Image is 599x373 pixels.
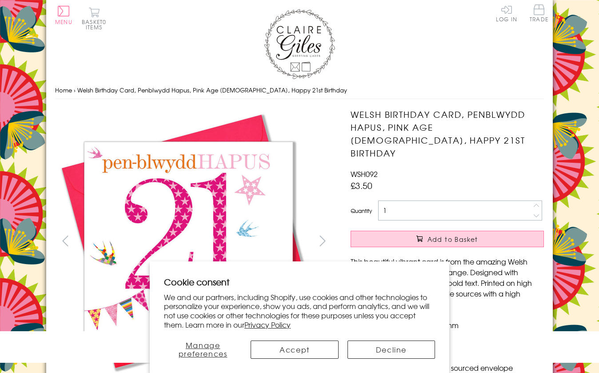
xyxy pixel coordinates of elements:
[55,6,72,24] button: Menu
[82,7,106,30] button: Basket0 items
[55,86,72,94] a: Home
[164,293,435,329] p: We and our partners, including Shopify, use cookies and other technologies to personalize your ex...
[55,18,72,26] span: Menu
[55,231,75,251] button: prev
[313,231,333,251] button: next
[359,330,544,341] li: Blank inside for your own message
[351,108,544,159] h1: Welsh Birthday Card, Penblwydd Hapus, Pink Age [DEMOGRAPHIC_DATA], Happy 21st Birthday
[351,256,544,309] p: This beautiful vibrant card is from the amazing Welsh language 'Sherbet Sundae' range. Designed w...
[264,9,335,79] img: Claire Giles Greetings Cards
[496,4,517,22] a: Log In
[164,341,242,359] button: Manage preferences
[359,320,544,330] li: Dimensions: 150mm x 150mm
[351,179,372,192] span: £3.50
[55,81,544,100] nav: breadcrumbs
[251,341,338,359] button: Accept
[351,207,372,215] label: Quantity
[244,319,291,330] a: Privacy Policy
[530,4,548,24] a: Trade
[427,235,478,244] span: Add to Basket
[86,18,106,31] span: 0 items
[74,86,76,94] span: ›
[77,86,347,94] span: Welsh Birthday Card, Penblwydd Hapus, Pink Age [DEMOGRAPHIC_DATA], Happy 21st Birthday
[179,340,228,359] span: Manage preferences
[164,276,435,288] h2: Cookie consent
[351,168,378,179] span: WSH092
[351,231,544,247] button: Add to Basket
[359,362,544,373] li: With matching sustainable sourced envelope
[347,341,435,359] button: Decline
[530,4,548,22] span: Trade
